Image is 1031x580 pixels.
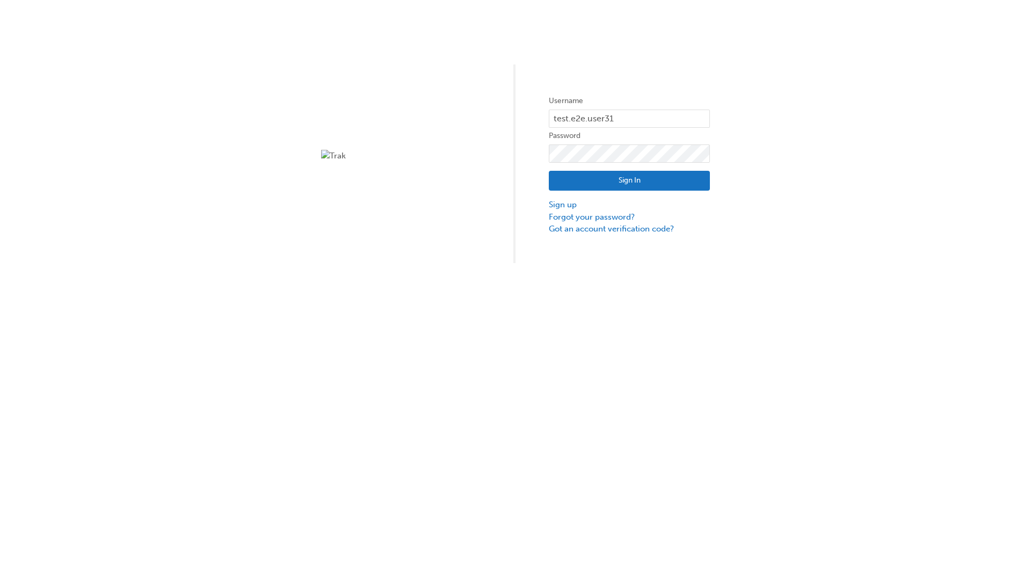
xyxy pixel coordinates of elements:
[549,223,710,235] a: Got an account verification code?
[549,129,710,142] label: Password
[321,150,482,162] img: Trak
[549,110,710,128] input: Username
[549,211,710,223] a: Forgot your password?
[549,171,710,191] button: Sign In
[549,199,710,211] a: Sign up
[549,95,710,107] label: Username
